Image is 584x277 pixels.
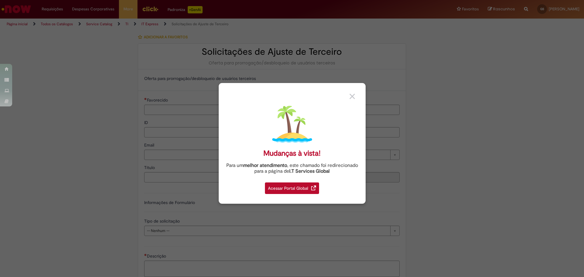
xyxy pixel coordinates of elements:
img: island.png [272,104,312,144]
div: Acessar Portal Global [265,182,319,194]
a: Acessar Portal Global [265,179,319,194]
div: Para um , este chamado foi redirecionado para a página de [223,163,361,174]
strong: melhor atendimento [243,162,287,168]
img: redirect_link.png [311,185,316,190]
a: I.T Services Global [289,165,330,174]
div: Mudanças à vista! [263,149,321,158]
img: close_button_grey.png [349,94,355,99]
